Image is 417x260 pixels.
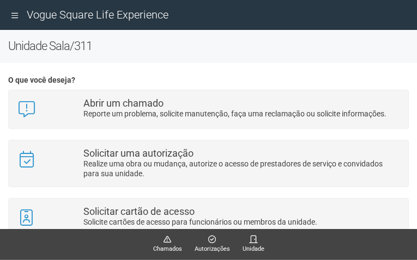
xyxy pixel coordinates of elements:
[8,38,409,54] h2: Unidade Sala/311
[195,235,230,254] a: Autorizações
[8,76,409,84] h4: O que você deseja?
[83,206,195,217] strong: Solicitar cartão de acesso
[27,8,168,21] span: Vogue Square Life Experience
[153,244,182,254] span: Chamados
[83,159,400,178] p: Realize uma obra ou mudança, autorize o acesso de prestadores de serviço e convidados para sua un...
[153,235,182,254] a: Chamados
[83,109,400,119] p: Reporte um problema, solicite manutenção, faça uma reclamação ou solicite informações.
[83,217,400,227] p: Solicite cartões de acesso para funcionários ou membros da unidade.
[17,98,400,120] a: Abrir um chamado Reporte um problema, solicite manutenção, faça uma reclamação ou solicite inform...
[195,244,230,254] span: Autorizações
[83,97,164,109] strong: Abrir um chamado
[243,244,264,254] span: Unidade
[243,235,264,254] a: Unidade
[17,207,400,228] a: Solicitar cartão de acesso Solicite cartões de acesso para funcionários ou membros da unidade.
[17,148,400,178] a: Solicitar uma autorização Realize uma obra ou mudança, autorize o acesso de prestadores de serviç...
[83,147,194,159] strong: Solicitar uma autorização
